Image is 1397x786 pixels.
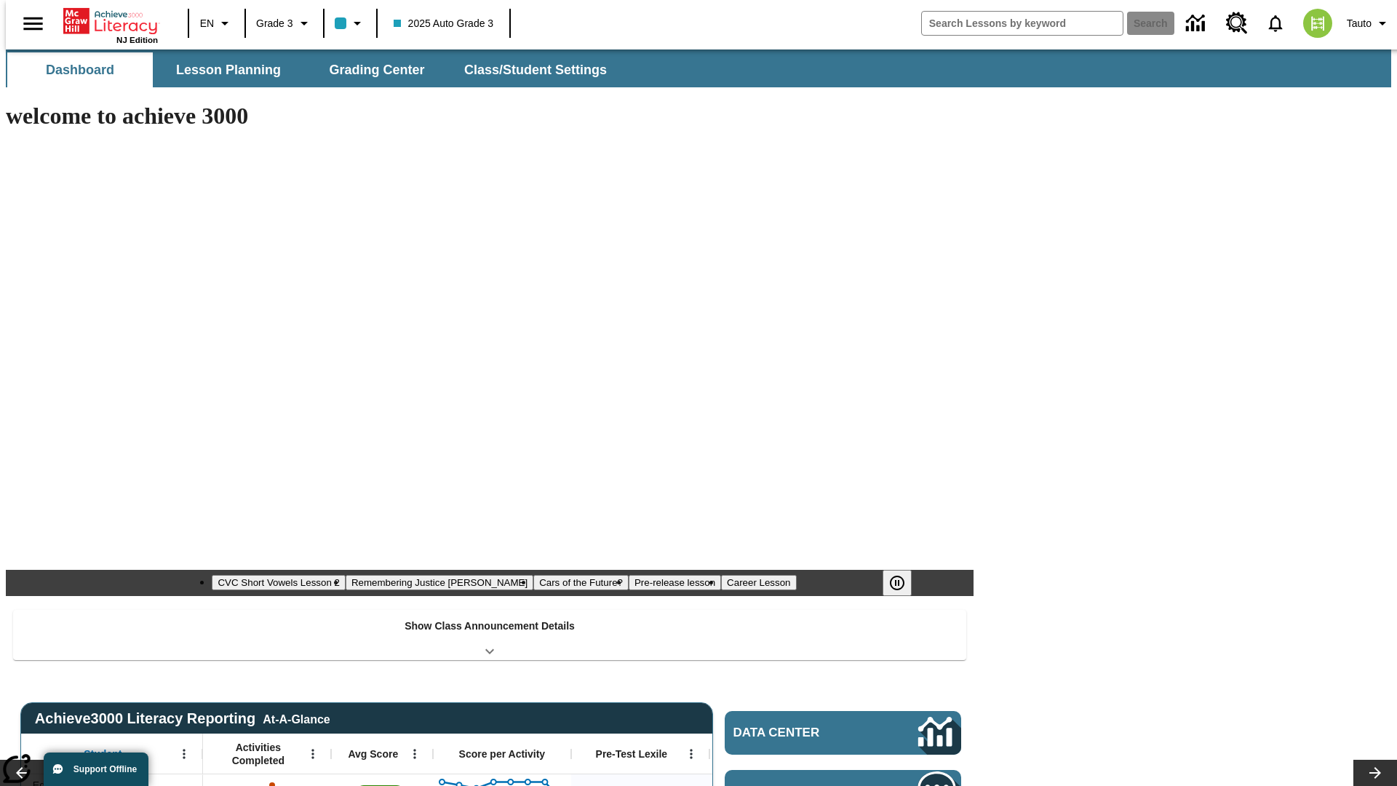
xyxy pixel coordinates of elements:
[1294,4,1341,42] button: Select a new avatar
[194,10,240,36] button: Language: EN, Select a language
[63,7,158,36] a: Home
[304,52,450,87] button: Grading Center
[405,619,575,634] p: Show Class Announcement Details
[464,62,607,79] span: Class/Student Settings
[725,711,961,755] a: Data Center
[6,52,620,87] div: SubNavbar
[63,5,158,44] div: Home
[459,747,546,761] span: Score per Activity
[116,36,158,44] span: NJ Edition
[883,570,912,596] button: Pause
[1303,9,1332,38] img: avatar image
[263,710,330,726] div: At-A-Glance
[1347,16,1372,31] span: Tauto
[680,743,702,765] button: Open Menu
[73,764,137,774] span: Support Offline
[35,710,330,727] span: Achieve3000 Literacy Reporting
[156,52,301,87] button: Lesson Planning
[733,726,869,740] span: Data Center
[1341,10,1397,36] button: Profile/Settings
[256,16,293,31] span: Grade 3
[84,747,122,761] span: Student
[13,610,966,660] div: Show Class Announcement Details
[6,103,974,130] h1: welcome to achieve 3000
[329,62,424,79] span: Grading Center
[394,16,494,31] span: 2025 Auto Grade 3
[46,62,114,79] span: Dashboard
[200,16,214,31] span: EN
[44,753,148,786] button: Support Offline
[721,575,796,590] button: Slide 5 Career Lesson
[348,747,398,761] span: Avg Score
[210,741,306,767] span: Activities Completed
[1177,4,1217,44] a: Data Center
[173,743,195,765] button: Open Menu
[329,10,372,36] button: Class color is light blue. Change class color
[1257,4,1294,42] a: Notifications
[7,52,153,87] button: Dashboard
[12,2,55,45] button: Open side menu
[346,575,533,590] button: Slide 2 Remembering Justice O'Connor
[1353,760,1397,786] button: Lesson carousel, Next
[250,10,319,36] button: Grade: Grade 3, Select a grade
[596,747,668,761] span: Pre-Test Lexile
[212,575,345,590] button: Slide 1 CVC Short Vowels Lesson 2
[1217,4,1257,43] a: Resource Center, Will open in new tab
[629,575,721,590] button: Slide 4 Pre-release lesson
[302,743,324,765] button: Open Menu
[883,570,926,596] div: Pause
[533,575,629,590] button: Slide 3 Cars of the Future?
[6,49,1391,87] div: SubNavbar
[176,62,281,79] span: Lesson Planning
[922,12,1123,35] input: search field
[404,743,426,765] button: Open Menu
[453,52,618,87] button: Class/Student Settings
